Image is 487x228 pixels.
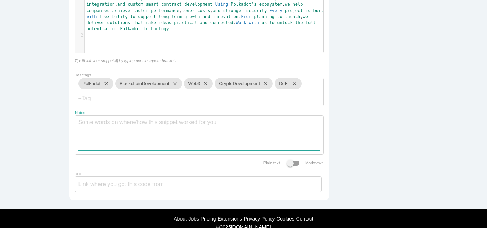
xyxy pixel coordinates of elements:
[223,8,244,13] span: stronger
[285,8,303,13] span: project
[270,20,275,25] span: to
[215,2,228,7] span: Using
[201,216,216,222] a: Pricing
[289,78,297,89] i: close
[107,20,130,25] span: solutions
[184,78,213,89] div: Web3
[277,14,282,19] span: to
[87,14,97,19] span: with
[203,14,210,19] span: and
[200,20,207,25] span: and
[236,20,246,25] span: Work
[217,216,242,222] a: Extensions
[306,8,311,13] span: is
[112,8,130,13] span: achieve
[259,2,282,7] span: ecosystem
[75,111,85,115] label: Notes
[78,91,121,106] input: +Tag
[87,8,110,13] span: companies
[169,78,178,89] i: close
[128,2,143,7] span: custom
[262,20,267,25] span: us
[138,14,156,19] span: support
[293,2,303,7] span: help
[210,20,233,25] span: connected
[213,8,221,13] span: and
[146,20,156,25] span: make
[295,20,303,25] span: the
[120,26,140,31] span: Polkadot
[174,216,187,222] a: About
[75,73,91,77] label: Hashtags
[75,172,82,176] label: URL
[133,20,143,25] span: that
[213,14,239,19] span: innovation
[306,20,316,25] span: full
[285,14,300,19] span: launch
[260,78,268,89] i: close
[275,78,301,89] div: DeFi
[87,20,105,25] span: deliver
[313,8,326,13] span: built
[243,216,275,222] a: Privacy Policy
[303,14,308,19] span: we
[115,78,182,89] div: BlockchainDevelopment
[231,2,256,7] span: Polkadot’s
[75,32,84,38] div: 2
[189,216,199,222] a: Jobs
[174,20,197,25] span: practical
[296,216,313,222] a: Contact
[4,216,483,222] div: - - - - - -
[171,14,182,19] span: term
[87,26,110,31] span: potential
[263,161,324,165] label: Plain text Markdown
[184,2,212,7] span: development
[146,2,159,7] span: smart
[99,14,128,19] span: flexibility
[78,78,114,89] div: Polkadot
[151,8,179,13] span: performance
[143,26,169,31] span: technology
[117,2,125,7] span: and
[249,20,259,25] span: with
[159,14,169,19] span: long
[101,78,109,89] i: close
[161,2,182,7] span: contract
[254,14,275,19] span: planning
[182,8,195,13] span: lower
[75,59,177,63] i: Tip: [[Link your snippets]] by typing double square brackets
[197,8,210,13] span: costs
[112,26,117,31] span: of
[285,2,290,7] span: we
[200,78,209,89] i: close
[215,78,273,89] div: CryptoDevelopment
[130,14,135,19] span: to
[184,14,200,19] span: growth
[159,20,171,25] span: ideas
[276,216,294,222] a: Cookies
[169,14,171,19] span: -
[241,14,251,19] span: From
[270,8,282,13] span: Every
[277,20,292,25] span: unlock
[133,8,148,13] span: faster
[75,176,322,192] input: Link where you got this code from
[87,2,115,7] span: integration
[246,8,267,13] span: security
